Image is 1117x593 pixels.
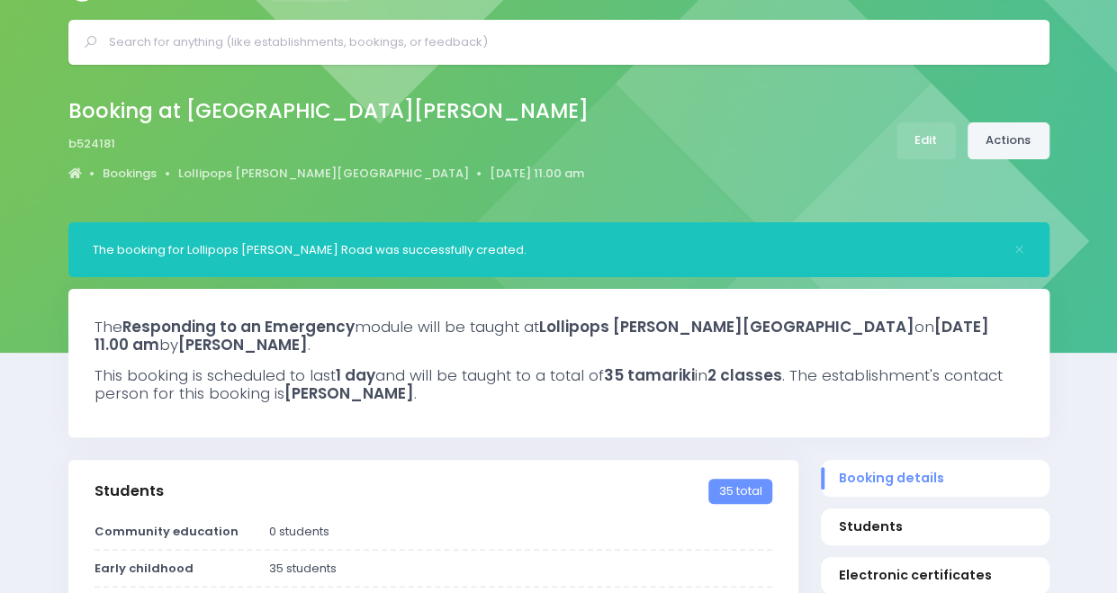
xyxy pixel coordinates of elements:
[68,135,115,153] span: b524181
[284,382,414,404] strong: [PERSON_NAME]
[896,122,956,159] a: Edit
[95,523,239,540] strong: Community education
[258,560,783,578] div: 35 students
[95,366,1023,403] h3: This booking is scheduled to last and will be taught to a total of in . The establishment's conta...
[490,165,584,183] a: [DATE] 11.00 am
[707,364,782,386] strong: 2 classes
[708,479,771,504] span: 35 total
[968,122,1049,159] a: Actions
[95,482,164,500] h3: Students
[122,316,355,337] strong: Responding to an Emergency
[68,99,589,123] h2: Booking at [GEOGRAPHIC_DATA][PERSON_NAME]
[95,560,194,577] strong: Early childhood
[821,460,1049,497] a: Booking details
[539,316,914,337] strong: Lollipops [PERSON_NAME][GEOGRAPHIC_DATA]
[838,517,1031,536] span: Students
[821,508,1049,545] a: Students
[93,241,1002,259] div: The booking for Lollipops [PERSON_NAME] Road was successfully created.
[336,364,375,386] strong: 1 day
[178,334,308,355] strong: [PERSON_NAME]
[109,29,1024,56] input: Search for anything (like establishments, bookings, or feedback)
[258,523,783,541] div: 0 students
[1013,244,1025,256] button: Close
[604,364,695,386] strong: 35 tamariki
[838,566,1031,585] span: Electronic certificates
[178,165,469,183] a: Lollipops [PERSON_NAME][GEOGRAPHIC_DATA]
[103,165,157,183] a: Bookings
[95,318,1023,355] h3: The module will be taught at on by .
[838,469,1031,488] span: Booking details
[95,316,989,355] strong: [DATE] 11.00 am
